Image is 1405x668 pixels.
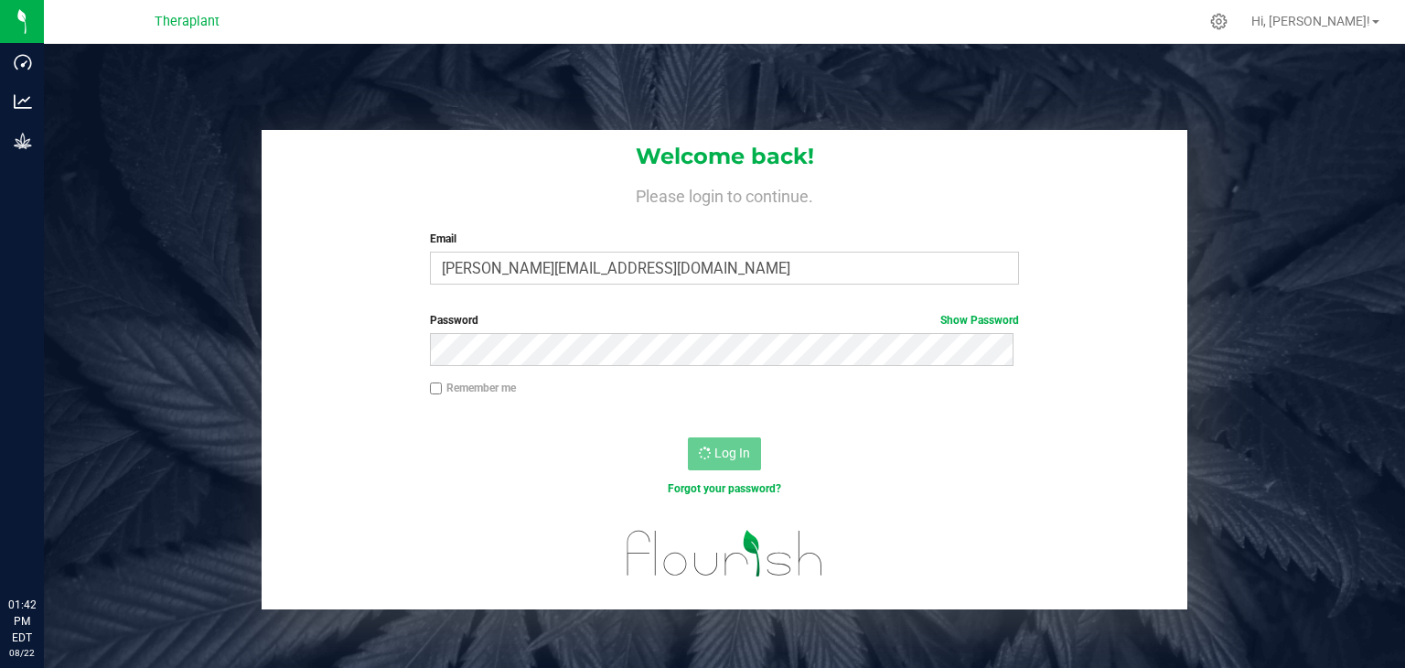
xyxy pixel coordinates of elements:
p: 08/22 [8,646,36,660]
label: Email [430,231,1020,247]
img: flourish_logo.svg [609,516,841,590]
h1: Welcome back! [262,145,1187,168]
span: Log In [714,446,750,460]
div: Manage settings [1207,13,1230,30]
label: Remember me [430,380,516,396]
button: Log In [688,437,761,470]
h4: Please login to continue. [262,183,1187,205]
a: Show Password [940,314,1019,327]
a: Forgot your password? [668,482,781,495]
span: Hi, [PERSON_NAME]! [1251,14,1370,28]
span: Password [430,314,478,327]
span: Theraplant [155,14,220,29]
inline-svg: Analytics [14,92,32,111]
input: Remember me [430,382,443,395]
p: 01:42 PM EDT [8,597,36,646]
inline-svg: Grow [14,132,32,150]
inline-svg: Dashboard [14,53,32,71]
